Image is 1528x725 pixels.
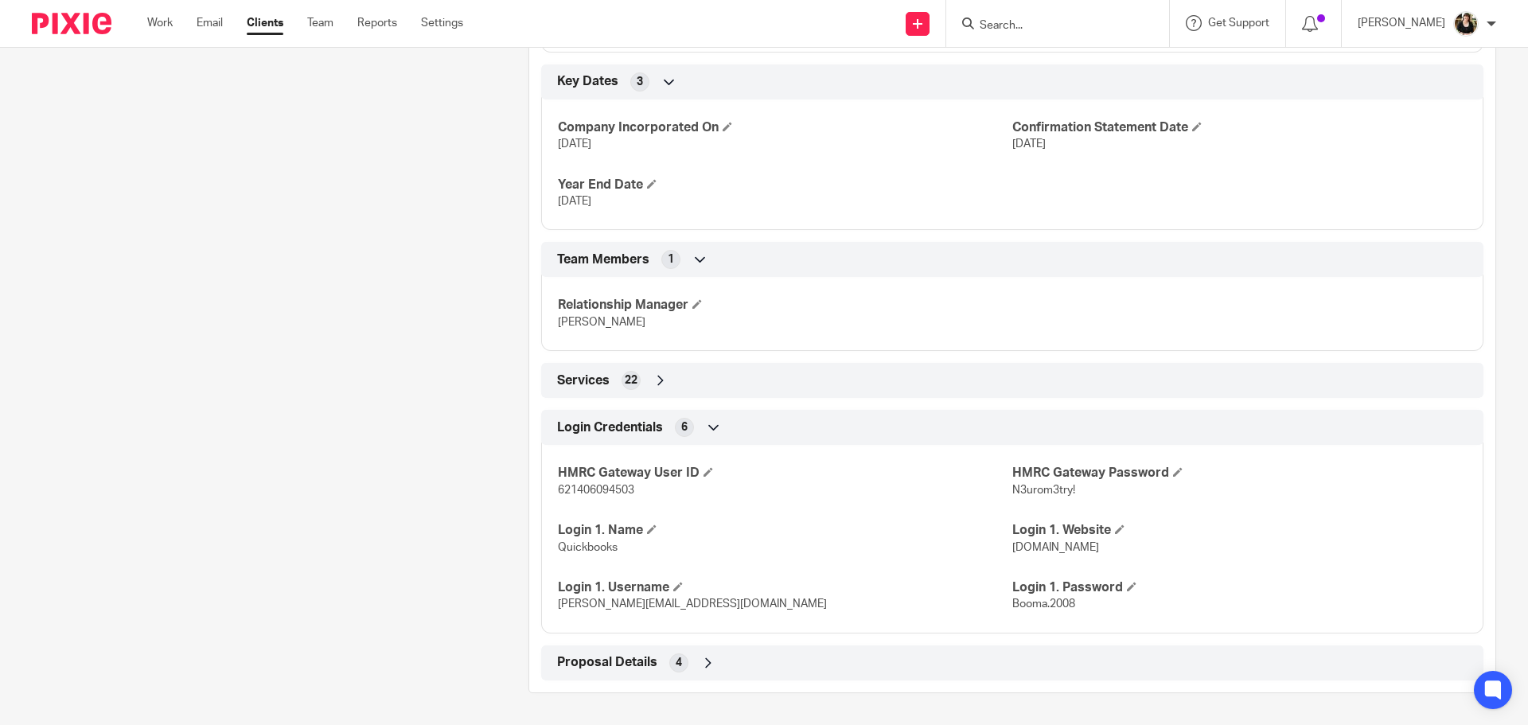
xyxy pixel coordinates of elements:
h4: Year End Date [558,177,1012,193]
span: 6 [681,419,688,435]
img: Helen%20Campbell.jpeg [1453,11,1479,37]
p: [PERSON_NAME] [1358,15,1445,31]
a: Team [307,15,333,31]
span: Key Dates [557,73,618,90]
a: Email [197,15,223,31]
h4: Confirmation Statement Date [1012,119,1467,136]
span: Services [557,372,610,389]
input: Search [978,19,1121,33]
a: Clients [247,15,283,31]
h4: Relationship Manager [558,297,1012,314]
a: Reports [357,15,397,31]
span: [DATE] [1012,138,1046,150]
span: 621406094503 [558,485,634,496]
span: 3 [637,74,643,90]
h4: HMRC Gateway User ID [558,465,1012,481]
h4: Login 1. Password [1012,579,1467,596]
span: Login Credentials [557,419,663,436]
span: 4 [676,655,682,671]
h4: Company Incorporated On [558,119,1012,136]
a: Work [147,15,173,31]
a: Settings [421,15,463,31]
h4: Login 1. Username [558,579,1012,596]
span: [DATE] [558,138,591,150]
span: 22 [625,372,637,388]
span: Proposal Details [557,654,657,671]
h4: HMRC Gateway Password [1012,465,1467,481]
span: Get Support [1208,18,1269,29]
span: Team Members [557,251,649,268]
span: N3urom3try! [1012,485,1075,496]
span: 1 [668,251,674,267]
span: [DOMAIN_NAME] [1012,542,1099,553]
h4: Login 1. Name [558,522,1012,539]
span: [PERSON_NAME] [558,317,645,328]
span: [PERSON_NAME][EMAIL_ADDRESS][DOMAIN_NAME] [558,598,827,610]
h4: Login 1. Website [1012,522,1467,539]
span: [DATE] [558,196,591,207]
span: Quickbooks [558,542,618,553]
img: Pixie [32,13,111,34]
span: Booma.2008 [1012,598,1075,610]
